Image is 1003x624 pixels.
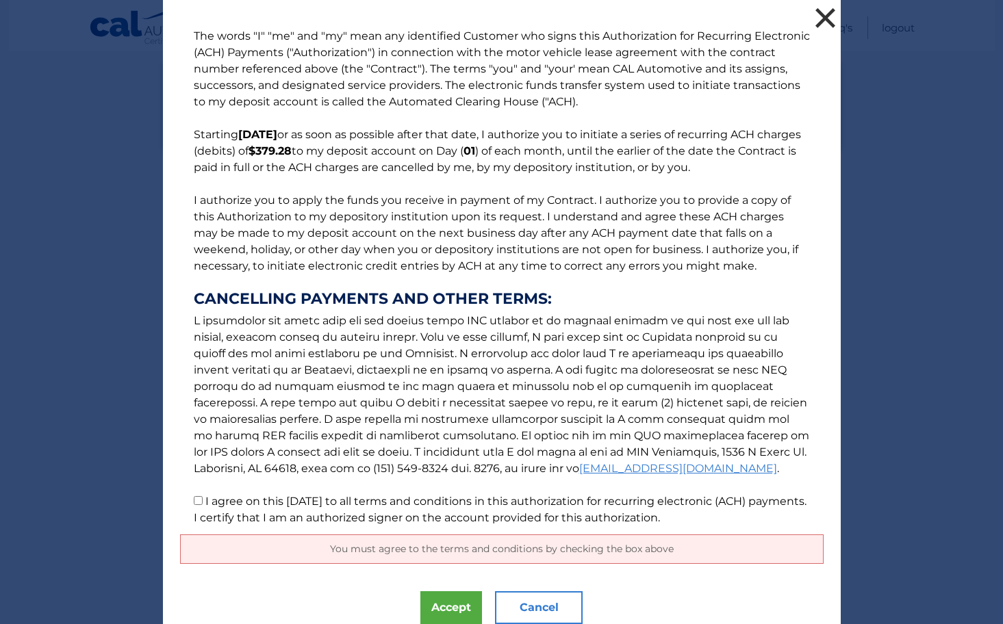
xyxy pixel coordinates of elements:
strong: CANCELLING PAYMENTS AND OTHER TERMS: [194,291,810,307]
b: [DATE] [238,128,277,141]
a: [EMAIL_ADDRESS][DOMAIN_NAME] [579,462,777,475]
span: You must agree to the terms and conditions by checking the box above [330,543,674,555]
label: I agree on this [DATE] to all terms and conditions in this authorization for recurring electronic... [194,495,807,524]
p: The words "I" "me" and "my" mean any identified Customer who signs this Authorization for Recurri... [180,28,824,526]
button: Accept [420,591,482,624]
button: Cancel [495,591,583,624]
b: 01 [464,144,475,157]
b: $379.28 [249,144,292,157]
button: × [812,4,839,31]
